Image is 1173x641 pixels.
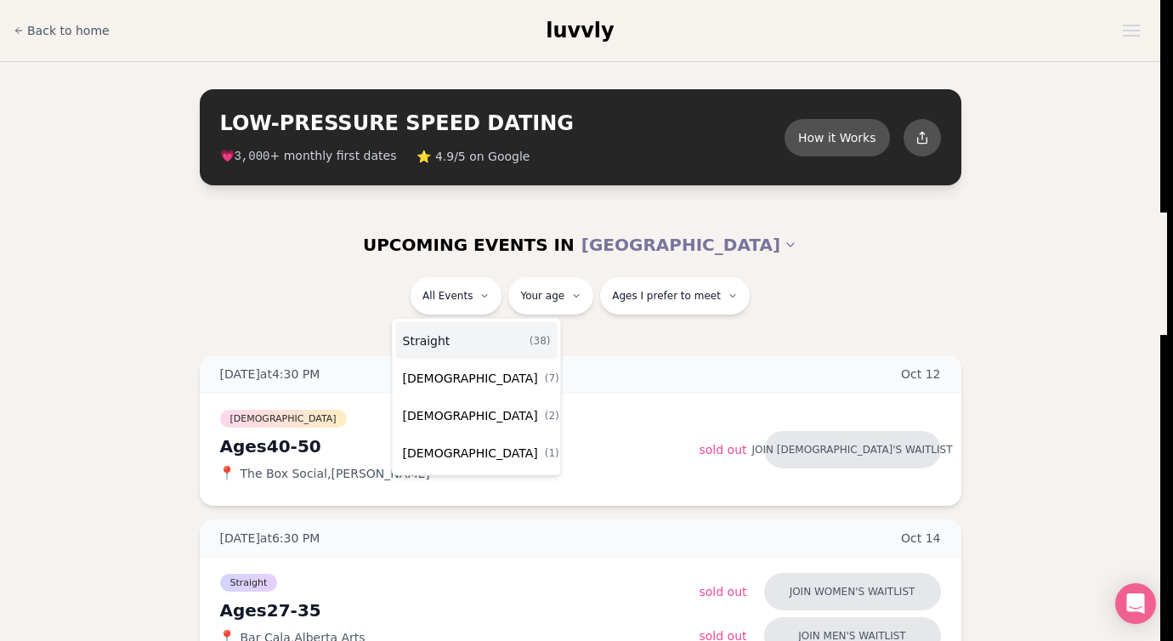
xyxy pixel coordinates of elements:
[545,409,559,423] span: ( 2 )
[545,372,559,385] span: ( 7 )
[545,446,559,460] span: ( 1 )
[403,332,450,349] span: Straight
[403,445,538,462] span: [DEMOGRAPHIC_DATA]
[530,334,551,348] span: ( 38 )
[403,370,538,387] span: [DEMOGRAPHIC_DATA]
[403,407,538,424] span: [DEMOGRAPHIC_DATA]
